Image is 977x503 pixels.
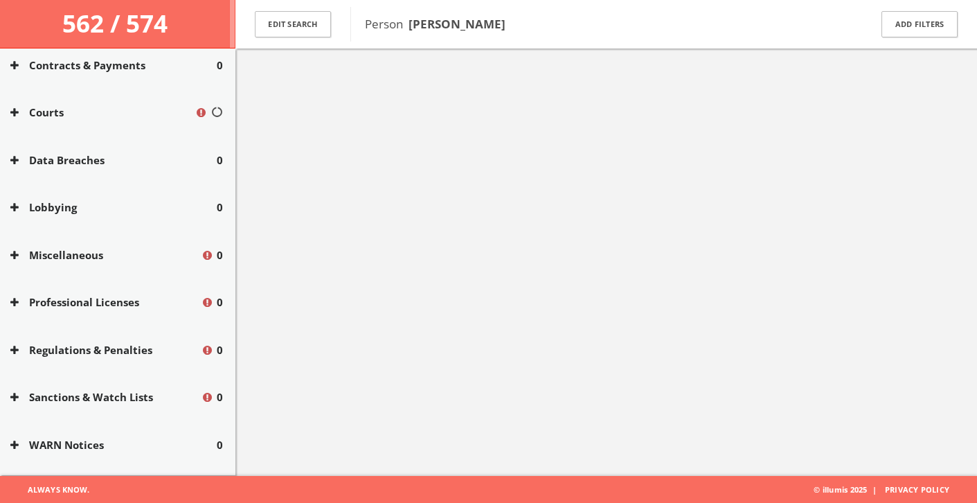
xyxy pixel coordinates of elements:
button: Edit Search [255,11,331,38]
span: 0 [217,152,223,168]
button: Miscellaneous [10,247,201,263]
button: Professional Licenses [10,294,201,310]
span: 562 / 574 [62,7,173,39]
span: | [867,484,882,495]
b: [PERSON_NAME] [409,16,505,32]
span: Person [365,16,505,32]
button: Contracts & Payments [10,58,217,73]
button: WARN Notices [10,437,217,453]
button: Courts [10,105,195,121]
button: Add Filters [881,11,958,38]
button: Regulations & Penalties [10,342,201,358]
span: 0 [217,342,223,358]
span: 0 [217,200,223,215]
span: 0 [217,437,223,453]
button: Data Breaches [10,152,217,168]
span: 0 [217,58,223,73]
span: 0 [217,294,223,310]
span: 0 [217,389,223,405]
button: Sanctions & Watch Lists [10,389,201,405]
button: Lobbying [10,200,217,215]
a: Privacy Policy [885,484,949,495]
span: 0 [217,247,223,263]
